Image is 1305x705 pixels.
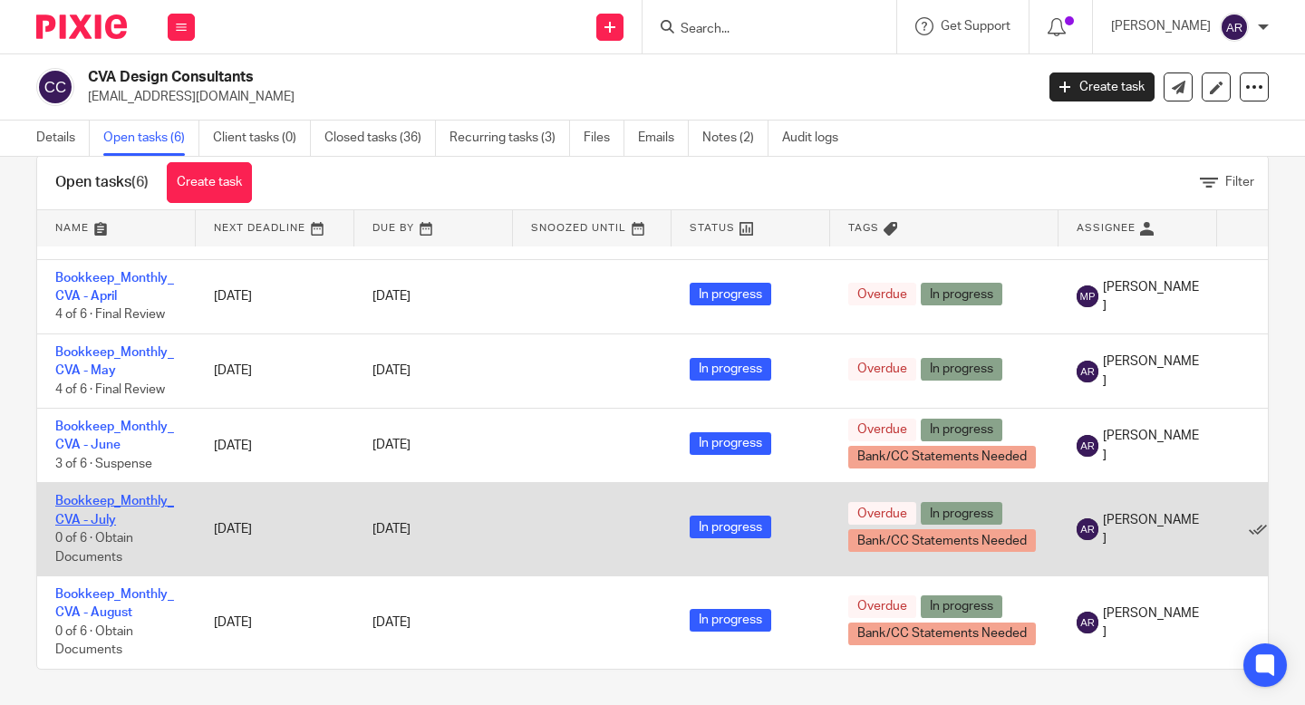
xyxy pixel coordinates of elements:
a: Bookkeep_Monthly_CVA - July [55,495,174,526]
img: svg%3E [36,68,74,106]
td: [DATE] [196,576,354,669]
span: In progress [921,358,1002,381]
span: Overdue [848,283,916,305]
span: In progress [921,283,1002,305]
span: (6) [131,175,149,189]
span: [DATE] [372,616,411,629]
img: svg%3E [1077,518,1098,540]
span: [DATE] [372,439,411,452]
span: Overdue [848,502,916,525]
span: Tags [848,223,879,233]
span: [PERSON_NAME] [1103,278,1199,315]
td: [DATE] [196,259,354,333]
span: [PERSON_NAME] [1103,427,1199,464]
span: 4 of 6 · Final Review [55,309,165,322]
td: [DATE] [196,333,354,408]
span: 0 of 6 · Obtain Documents [55,625,133,657]
a: Create task [167,162,252,203]
span: [DATE] [372,290,411,303]
span: Bank/CC Statements Needed [848,529,1036,552]
span: In progress [690,358,771,381]
span: In progress [690,283,771,305]
span: Status [690,223,735,233]
img: svg%3E [1077,612,1098,633]
a: Open tasks (6) [103,121,199,156]
span: Bank/CC Statements Needed [848,446,1036,468]
span: In progress [921,419,1002,441]
a: Recurring tasks (3) [449,121,570,156]
span: [PERSON_NAME] [1103,511,1199,548]
a: Bookkeep_Monthly_CVA - April [55,272,174,303]
a: Emails [638,121,689,156]
a: Mark as done [1249,520,1276,538]
span: Filter [1225,176,1254,188]
a: Details [36,121,90,156]
span: Overdue [848,358,916,381]
span: 3 of 6 · Suspense [55,458,152,470]
a: Bookkeep_Monthly_CVA - May [55,346,174,377]
td: [DATE] [196,483,354,576]
a: Notes (2) [702,121,768,156]
img: svg%3E [1077,435,1098,457]
img: svg%3E [1077,361,1098,382]
span: In progress [921,595,1002,618]
a: Audit logs [782,121,852,156]
a: Closed tasks (36) [324,121,436,156]
span: Get Support [941,20,1010,33]
img: Pixie [36,14,127,39]
h2: CVA Design Consultants [88,68,836,87]
a: Bookkeep_Monthly_CVA - August [55,588,174,619]
a: Bookkeep_Monthly_CVA - June [55,420,174,451]
span: In progress [690,432,771,455]
p: [EMAIL_ADDRESS][DOMAIN_NAME] [88,88,1022,106]
p: [PERSON_NAME] [1111,17,1211,35]
span: In progress [921,502,1002,525]
span: [PERSON_NAME] [1103,352,1199,390]
span: In progress [690,609,771,632]
span: Snoozed Until [531,223,626,233]
a: Create task [1049,72,1155,101]
span: In progress [690,516,771,538]
span: 0 of 6 · Obtain Documents [55,532,133,564]
span: [DATE] [372,523,411,536]
td: [DATE] [196,409,354,483]
span: Overdue [848,419,916,441]
span: [PERSON_NAME] [1103,604,1199,642]
a: Client tasks (0) [213,121,311,156]
span: Overdue [848,595,916,618]
h1: Open tasks [55,173,149,192]
img: svg%3E [1220,13,1249,42]
input: Search [679,22,842,38]
span: Bank/CC Statements Needed [848,623,1036,645]
span: [DATE] [372,364,411,377]
img: svg%3E [1077,285,1098,307]
span: 4 of 6 · Final Review [55,383,165,396]
a: Files [584,121,624,156]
